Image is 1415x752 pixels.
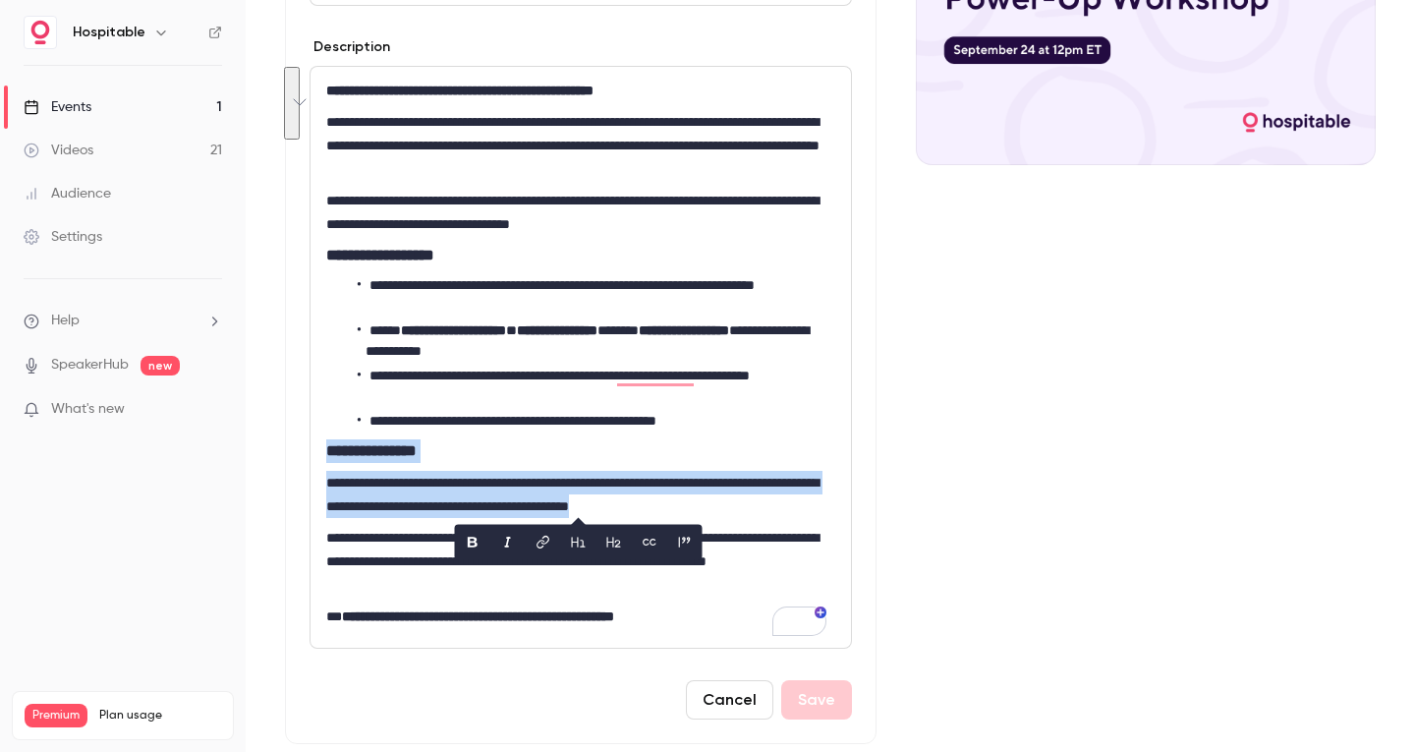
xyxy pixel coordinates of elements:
img: Hospitable [25,17,56,48]
section: description [310,66,852,649]
div: Videos [24,141,93,160]
span: Premium [25,704,87,727]
div: To enrich screen reader interactions, please activate Accessibility in Grammarly extension settings [311,67,851,648]
span: Plan usage [99,708,221,723]
iframe: Noticeable Trigger [198,401,222,419]
button: blockquote [669,527,701,558]
button: bold [457,527,488,558]
span: Help [51,311,80,331]
a: SpeakerHub [51,355,129,376]
li: help-dropdown-opener [24,311,222,331]
div: Audience [24,184,111,203]
span: new [141,356,180,376]
button: Cancel [686,680,773,720]
h6: Hospitable [73,23,145,42]
div: Events [24,97,91,117]
span: What's new [51,399,125,420]
div: editor [311,67,851,648]
div: Settings [24,227,102,247]
button: link [528,527,559,558]
label: Description [310,37,390,57]
button: italic [492,527,524,558]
